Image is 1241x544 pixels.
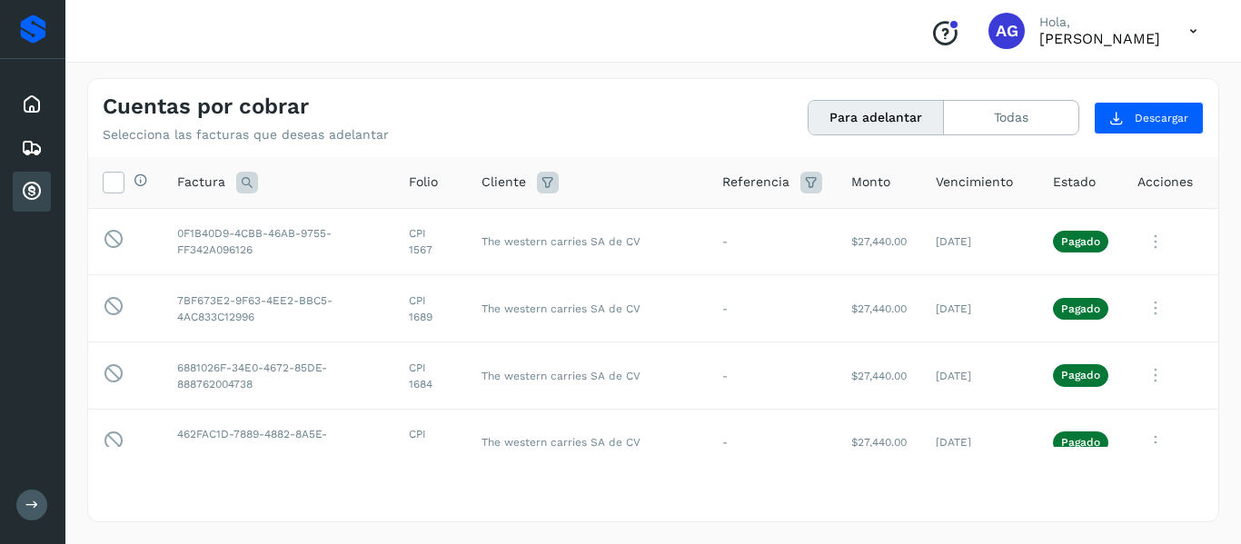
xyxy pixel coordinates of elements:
span: Vencimiento [936,173,1013,192]
p: Hola, [1039,15,1160,30]
td: 7BF673E2-9F63-4EE2-BBC5-4AC833C12996 [163,275,394,342]
td: - [708,409,837,476]
button: Descargar [1094,102,1204,134]
span: Referencia [722,173,789,192]
td: The western carries SA de CV [467,208,708,275]
td: The western carries SA de CV [467,342,708,410]
p: ALFONSO García Flores [1039,30,1160,47]
p: Pagado [1061,302,1100,315]
td: [DATE] [921,342,1038,410]
p: Selecciona las facturas que deseas adelantar [103,127,389,143]
td: 462FAC1D-7889-4882-8A5E-706E5D1338FA [163,409,394,476]
span: Factura [177,173,225,192]
td: CPI 1689 [394,275,467,342]
p: Pagado [1061,436,1100,449]
td: - [708,208,837,275]
td: [DATE] [921,208,1038,275]
td: [DATE] [921,409,1038,476]
div: Cuentas por cobrar [13,172,51,212]
td: $27,440.00 [837,342,921,410]
div: Embarques [13,128,51,168]
td: CPI 1567 [394,208,467,275]
td: $27,440.00 [837,208,921,275]
h4: Cuentas por cobrar [103,94,309,120]
td: CPI 1685 [394,409,467,476]
span: Descargar [1135,110,1188,126]
td: 0F1B40D9-4CBB-46AB-9755-FF342A096126 [163,208,394,275]
span: Estado [1053,173,1096,192]
div: Inicio [13,84,51,124]
td: CPI 1684 [394,342,467,410]
span: Folio [409,173,438,192]
span: Acciones [1137,173,1193,192]
p: Pagado [1061,235,1100,248]
td: The western carries SA de CV [467,275,708,342]
td: - [708,275,837,342]
td: $27,440.00 [837,275,921,342]
span: Monto [851,173,890,192]
td: The western carries SA de CV [467,409,708,476]
span: Cliente [482,173,526,192]
td: 6881026F-34E0-4672-85DE-888762004738 [163,342,394,410]
button: Todas [944,101,1078,134]
button: Para adelantar [809,101,944,134]
td: [DATE] [921,275,1038,342]
td: $27,440.00 [837,409,921,476]
td: - [708,342,837,410]
p: Pagado [1061,369,1100,381]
